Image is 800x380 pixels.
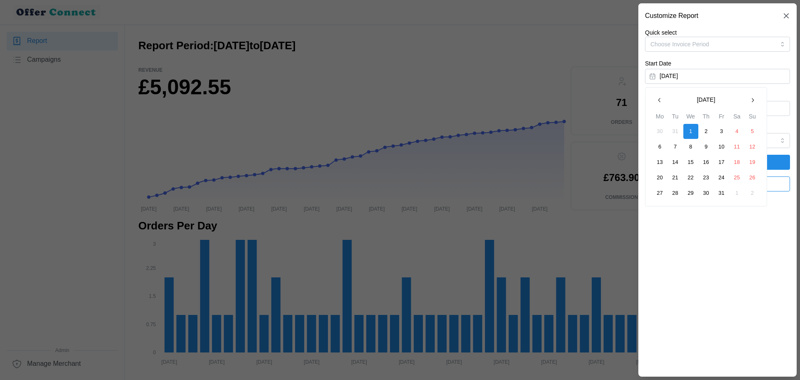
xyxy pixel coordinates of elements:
[714,186,729,201] button: 31 January 2025
[745,139,760,154] button: 12 January 2025
[699,155,714,170] button: 16 January 2025
[668,124,683,139] button: 31 December 2024
[714,124,729,139] button: 3 January 2025
[745,170,760,185] button: 26 January 2025
[730,139,745,154] button: 11 January 2025
[668,139,683,154] button: 7 January 2025
[645,59,671,68] label: Start Date
[730,155,745,170] button: 18 January 2025
[668,155,683,170] button: 14 January 2025
[645,69,790,84] button: [DATE]
[652,139,667,154] button: 6 January 2025
[683,112,698,124] th: We
[730,170,745,185] button: 25 January 2025
[745,124,760,139] button: 5 January 2025
[652,186,667,201] button: 27 January 2025
[698,112,714,124] th: Th
[652,112,667,124] th: Mo
[714,139,729,154] button: 10 January 2025
[668,170,683,185] button: 21 January 2025
[714,170,729,185] button: 24 January 2025
[650,41,709,48] span: Choose Invoice Period
[699,186,714,201] button: 30 January 2025
[714,155,729,170] button: 17 January 2025
[745,112,760,124] th: Su
[668,186,683,201] button: 28 January 2025
[714,112,729,124] th: Fr
[683,170,698,185] button: 22 January 2025
[683,124,698,139] button: 1 January 2025
[667,93,745,108] button: [DATE]
[745,155,760,170] button: 19 January 2025
[699,124,714,139] button: 2 January 2025
[683,186,698,201] button: 29 January 2025
[699,170,714,185] button: 23 January 2025
[667,112,683,124] th: Tu
[729,112,745,124] th: Sa
[745,186,760,201] button: 2 February 2025
[683,155,698,170] button: 15 January 2025
[652,170,667,185] button: 20 January 2025
[652,124,667,139] button: 30 December 2024
[652,155,667,170] button: 13 January 2025
[730,186,745,201] button: 1 February 2025
[730,124,745,139] button: 4 January 2025
[699,139,714,154] button: 9 January 2025
[683,139,698,154] button: 8 January 2025
[645,28,790,37] p: Quick select
[645,13,698,19] h2: Customize Report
